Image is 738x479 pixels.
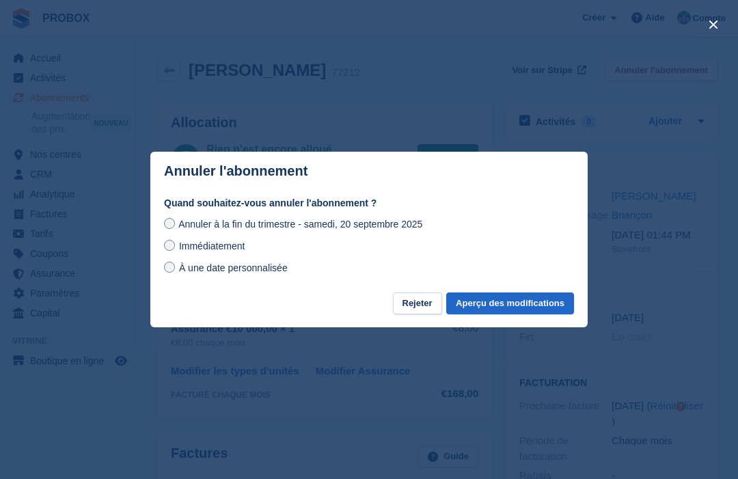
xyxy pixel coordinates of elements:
[164,163,307,179] p: Annuler l'abonnement
[164,262,175,273] input: À une date personnalisée
[393,292,442,315] button: Rejeter
[164,218,175,229] input: Annuler à la fin du trimestre - samedi, 20 septembre 2025
[179,241,245,251] span: Immédiatement
[178,219,422,230] span: Annuler à la fin du trimestre - samedi, 20 septembre 2025
[446,292,574,315] button: Aperçu des modifications
[164,196,574,210] label: Quand souhaitez-vous annuler l'abonnement ?
[164,240,175,251] input: Immédiatement
[702,14,724,36] button: close
[179,262,288,273] span: À une date personnalisée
